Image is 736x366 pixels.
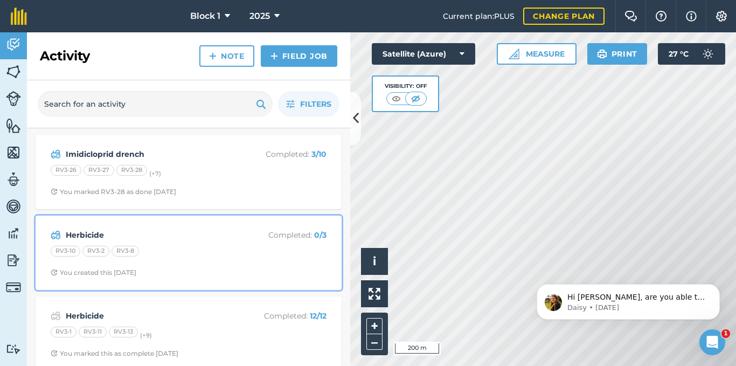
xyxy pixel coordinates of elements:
[686,10,697,23] img: svg+xml;base64,PHN2ZyB4bWxucz0iaHR0cDovL3d3dy53My5vcmcvMjAwMC9zdmciIHdpZHRoPSIxNyIgaGVpZ2h0PSIxNy...
[209,50,217,63] img: svg+xml;base64,PHN2ZyB4bWxucz0iaHR0cDovL3d3dy53My5vcmcvMjAwMC9zdmciIHdpZHRoPSIxNCIgaGVpZ2h0PSIyNC...
[66,148,237,160] strong: Imidicloprid drench
[6,252,21,268] img: svg+xml;base64,PD94bWwgdmVyc2lvbj0iMS4wIiBlbmNvZGluZz0idXRmLTgiPz4KPCEtLSBHZW5lcmF0b3I6IEFkb2JlIE...
[6,118,21,134] img: svg+xml;base64,PHN2ZyB4bWxucz0iaHR0cDovL3d3dy53My5vcmcvMjAwMC9zdmciIHdpZHRoPSI1NiIgaGVpZ2h0PSI2MC...
[385,82,427,91] div: Visibility: Off
[51,349,178,358] div: You marked this as complete [DATE]
[314,230,327,240] strong: 0 / 3
[66,229,237,241] strong: Herbicide
[497,43,577,65] button: Measure
[624,11,637,22] img: Two speech bubbles overlapping with the left bubble in the forefront
[6,225,21,241] img: svg+xml;base64,PD94bWwgdmVyc2lvbj0iMS4wIiBlbmNvZGluZz0idXRmLTgiPz4KPCEtLSBHZW5lcmF0b3I6IEFkb2JlIE...
[699,329,725,355] iframe: Intercom live chat
[241,148,327,160] p: Completed :
[715,11,728,22] img: A cog icon
[256,98,266,111] img: svg+xml;base64,PHN2ZyB4bWxucz0iaHR0cDovL3d3dy53My5vcmcvMjAwMC9zdmciIHdpZHRoPSIxOSIgaGVpZ2h0PSIyNC...
[597,47,607,60] img: svg+xml;base64,PHN2ZyB4bWxucz0iaHR0cDovL3d3dy53My5vcmcvMjAwMC9zdmciIHdpZHRoPSIxOSIgaGVpZ2h0PSIyNC...
[190,10,220,23] span: Block 1
[51,268,136,277] div: You created this [DATE]
[655,11,668,22] img: A question mark icon
[372,43,475,65] button: Satellite (Azure)
[366,318,383,334] button: +
[51,350,58,357] img: Clock with arrow pointing clockwise
[109,327,138,337] div: RV3-13
[116,165,147,176] div: RV3-28
[51,246,80,257] div: RV3-10
[669,43,689,65] span: 27 ° C
[51,309,61,322] img: svg+xml;base64,PD94bWwgdmVyc2lvbj0iMS4wIiBlbmNvZGluZz0idXRmLTgiPz4KPCEtLSBHZW5lcmF0b3I6IEFkb2JlIE...
[6,344,21,354] img: svg+xml;base64,PD94bWwgdmVyc2lvbj0iMS4wIiBlbmNvZGluZz0idXRmLTgiPz4KPCEtLSBHZW5lcmF0b3I6IEFkb2JlIE...
[658,43,725,65] button: 27 °C
[509,49,519,59] img: Ruler icon
[51,188,58,195] img: Clock with arrow pointing clockwise
[51,229,61,241] img: svg+xml;base64,PD94bWwgdmVyc2lvbj0iMS4wIiBlbmNvZGluZz0idXRmLTgiPz4KPCEtLSBHZW5lcmF0b3I6IEFkb2JlIE...
[42,303,335,364] a: HerbicideCompleted: 12/12RV3-1RV3-11RV3-13(+9)Clock with arrow pointing clockwiseYou marked this ...
[697,43,719,65] img: svg+xml;base64,PD94bWwgdmVyc2lvbj0iMS4wIiBlbmNvZGluZz0idXRmLTgiPz4KPCEtLSBHZW5lcmF0b3I6IEFkb2JlIE...
[721,329,730,338] span: 1
[369,288,380,300] img: Four arrows, one pointing top left, one top right, one bottom right and the last bottom left
[390,93,403,104] img: svg+xml;base64,PHN2ZyB4bWxucz0iaHR0cDovL3d3dy53My5vcmcvMjAwMC9zdmciIHdpZHRoPSI1MCIgaGVpZ2h0PSI0MC...
[51,165,81,176] div: RV3-26
[409,93,422,104] img: svg+xml;base64,PHN2ZyB4bWxucz0iaHR0cDovL3d3dy53My5vcmcvMjAwMC9zdmciIHdpZHRoPSI1MCIgaGVpZ2h0PSI0MC...
[38,91,273,117] input: Search for an activity
[270,50,278,63] img: svg+xml;base64,PHN2ZyB4bWxucz0iaHR0cDovL3d3dy53My5vcmcvMjAwMC9zdmciIHdpZHRoPSIxNCIgaGVpZ2h0PSIyNC...
[300,98,331,110] span: Filters
[51,188,176,196] div: You marked RV3-28 as done [DATE]
[278,91,339,117] button: Filters
[112,246,139,257] div: RV3-8
[241,310,327,322] p: Completed :
[51,327,77,337] div: RV3-1
[361,248,388,275] button: i
[82,246,109,257] div: RV3-2
[443,10,515,22] span: Current plan : PLUS
[40,47,90,65] h2: Activity
[66,310,237,322] strong: Herbicide
[373,254,376,268] span: i
[6,64,21,80] img: svg+xml;base64,PHN2ZyB4bWxucz0iaHR0cDovL3d3dy53My5vcmcvMjAwMC9zdmciIHdpZHRoPSI1NiIgaGVpZ2h0PSI2MC...
[6,280,21,295] img: svg+xml;base64,PD94bWwgdmVyc2lvbj0iMS4wIiBlbmNvZGluZz0idXRmLTgiPz4KPCEtLSBHZW5lcmF0b3I6IEFkb2JlIE...
[587,43,648,65] button: Print
[523,8,605,25] a: Change plan
[42,141,335,203] a: Imidicloprid drenchCompleted: 3/10RV3-26RV3-27RV3-28(+7)Clock with arrow pointing clockwiseYou ma...
[79,327,107,337] div: RV3-11
[261,45,337,67] a: Field Job
[6,144,21,161] img: svg+xml;base64,PHN2ZyB4bWxucz0iaHR0cDovL3d3dy53My5vcmcvMjAwMC9zdmciIHdpZHRoPSI1NiIgaGVpZ2h0PSI2MC...
[6,91,21,106] img: svg+xml;base64,PD94bWwgdmVyc2lvbj0iMS4wIiBlbmNvZGluZz0idXRmLTgiPz4KPCEtLSBHZW5lcmF0b3I6IEFkb2JlIE...
[140,332,152,339] small: (+ 9 )
[51,269,58,276] img: Clock with arrow pointing clockwise
[311,149,327,159] strong: 3 / 10
[6,37,21,53] img: svg+xml;base64,PD94bWwgdmVyc2lvbj0iMS4wIiBlbmNvZGluZz0idXRmLTgiPz4KPCEtLSBHZW5lcmF0b3I6IEFkb2JlIE...
[199,45,254,67] a: Note
[366,334,383,350] button: –
[6,198,21,215] img: svg+xml;base64,PD94bWwgdmVyc2lvbj0iMS4wIiBlbmNvZGluZz0idXRmLTgiPz4KPCEtLSBHZW5lcmF0b3I6IEFkb2JlIE...
[42,222,335,284] a: HerbicideCompleted: 0/3RV3-10RV3-2RV3-8Clock with arrow pointing clockwiseYou created this [DATE]
[310,311,327,321] strong: 12 / 12
[520,261,736,337] iframe: Intercom notifications message
[241,229,327,241] p: Completed :
[51,148,61,161] img: svg+xml;base64,PD94bWwgdmVyc2lvbj0iMS4wIiBlbmNvZGluZz0idXRmLTgiPz4KPCEtLSBHZW5lcmF0b3I6IEFkb2JlIE...
[149,170,161,177] small: (+ 7 )
[84,165,114,176] div: RV3-27
[11,8,27,25] img: fieldmargin Logo
[6,171,21,188] img: svg+xml;base64,PD94bWwgdmVyc2lvbj0iMS4wIiBlbmNvZGluZz0idXRmLTgiPz4KPCEtLSBHZW5lcmF0b3I6IEFkb2JlIE...
[249,10,270,23] span: 2025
